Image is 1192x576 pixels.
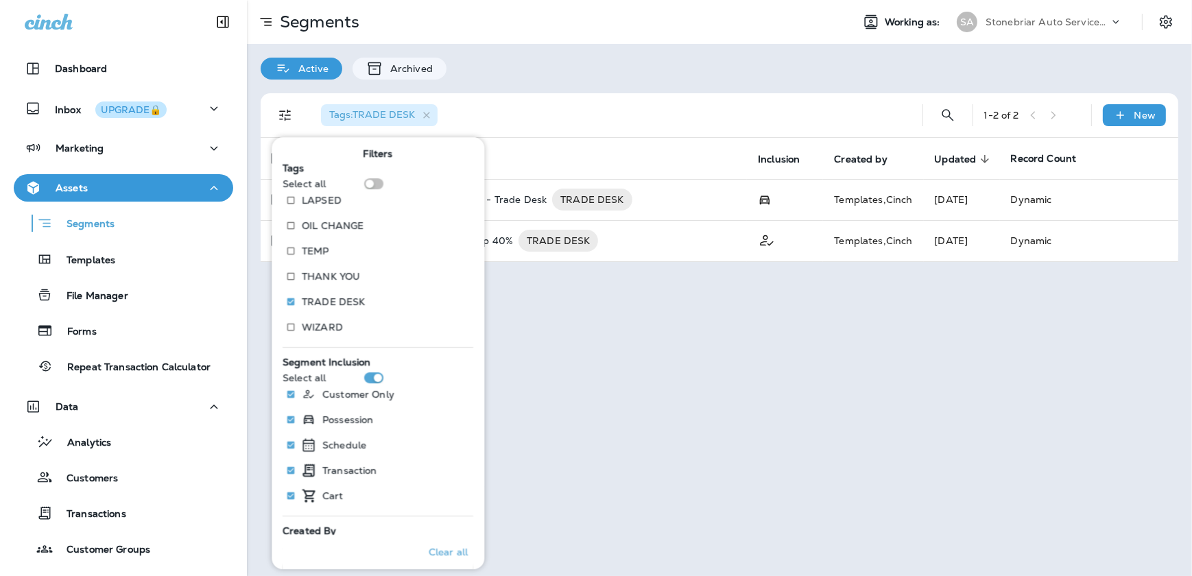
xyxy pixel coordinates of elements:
p: Segments [274,12,359,32]
button: Dashboard [14,55,233,82]
p: Repeat Transaction Calculator [53,361,211,374]
button: Assets [14,174,233,202]
span: Segment Inclusion [283,356,370,368]
span: Tags [283,162,305,174]
span: Created by [834,153,905,165]
p: Transaction [322,465,377,476]
button: Settings [1154,10,1178,34]
td: Templates , Cinch [823,220,923,261]
p: Marketing [56,143,104,154]
span: Customer Only [758,233,776,245]
p: Stonebriar Auto Services Group [986,16,1109,27]
p: Customer Only [322,389,394,400]
td: [DATE] [924,220,1000,261]
button: Repeat Transaction Calculator [14,352,233,381]
button: Filters [272,101,299,129]
span: TRADE DESK [552,193,632,206]
span: Filters [363,148,393,160]
div: Filters [272,129,484,569]
p: Dashboard [55,63,107,74]
button: Segments [14,208,233,238]
button: Templates [14,245,233,274]
p: Archived [383,63,433,74]
span: Record Count [1011,152,1077,165]
div: TRADE DESK [518,230,598,252]
div: TRADE DESK [552,189,632,211]
div: UPGRADE🔒 [101,105,161,115]
button: Collapse Sidebar [204,8,242,36]
span: Inclusion [758,153,818,165]
button: Forms [14,316,233,345]
p: LAPSED [302,195,342,206]
button: InboxUPGRADE🔒 [14,95,233,122]
span: Updated [935,153,994,165]
span: TRADE DESK [518,234,598,248]
p: New [1134,110,1156,121]
td: Dynamic [1000,179,1178,220]
button: File Manager [14,280,233,309]
p: Transactions [53,508,126,521]
button: Search Segments [934,101,962,129]
p: Segments [53,218,115,232]
span: Created by [834,154,887,165]
button: Marketing [14,134,233,162]
p: Active [291,63,329,74]
span: Possession [758,193,772,205]
p: THANK YOU [302,272,360,283]
button: Analytics [14,427,233,456]
button: Customers [14,463,233,492]
p: WIZARD [302,322,343,333]
td: Dynamic [1000,220,1178,261]
p: Analytics [53,437,111,450]
p: Forms [53,326,97,339]
p: Select all [283,372,326,383]
td: Templates , Cinch [823,179,923,220]
p: File Manager [53,290,128,303]
button: UPGRADE🔒 [95,101,167,118]
p: TEMP [302,246,329,257]
span: Tags : TRADE DESK [329,108,415,121]
p: Select all [283,179,326,190]
p: Templates [53,254,115,267]
button: Transactions [14,499,233,527]
button: Clear all [423,535,473,569]
span: Created By [283,525,336,537]
p: Possession [322,414,373,425]
button: Data [14,393,233,420]
span: Updated [935,154,977,165]
p: Customers [53,472,118,485]
p: Inbox [55,101,167,116]
p: OIL CHANGE [302,221,363,232]
span: Working as: [885,16,943,28]
p: Assets [56,182,88,193]
p: TRADE DESK [302,297,365,308]
p: Clear all [429,547,468,557]
p: Cart [322,490,344,501]
div: Tags:TRADE DESK [321,104,438,126]
button: Customer Groups [14,534,233,563]
p: Customer Groups [53,544,150,557]
span: Inclusion [758,154,800,165]
p: Schedule [322,440,366,451]
div: SA [957,12,977,32]
div: 1 - 2 of 2 [984,110,1019,121]
p: Data [56,401,79,412]
td: [DATE] [924,179,1000,220]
